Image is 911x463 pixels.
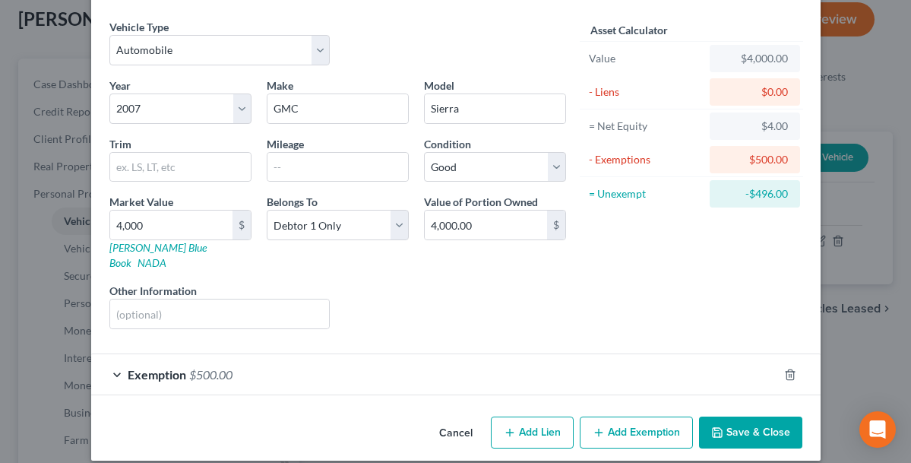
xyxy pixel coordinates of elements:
span: Belongs To [267,195,318,208]
label: Model [424,78,454,94]
label: Value of Portion Owned [424,194,538,210]
div: = Net Equity [589,119,704,134]
span: Make [267,79,293,92]
button: Add Lien [491,417,574,449]
button: Add Exemption [580,417,693,449]
label: Year [109,78,131,94]
div: $ [232,211,251,239]
input: ex. Altima [425,94,565,123]
label: Asset Calculator [590,22,668,38]
span: Exemption [128,367,186,382]
div: -$496.00 [722,186,788,201]
a: NADA [138,256,166,269]
a: [PERSON_NAME] Blue Book [109,241,207,269]
button: Save & Close [699,417,802,449]
input: 0.00 [425,211,547,239]
div: - Liens [589,84,704,100]
div: = Unexempt [589,186,704,201]
span: $500.00 [189,367,232,382]
label: Condition [424,136,471,152]
div: - Exemptions [589,152,704,167]
input: 0.00 [110,211,232,239]
label: Other Information [109,283,197,299]
div: $4,000.00 [722,51,788,66]
input: ex. Nissan [267,94,408,123]
label: Mileage [267,136,304,152]
label: Trim [109,136,131,152]
button: Cancel [427,418,485,449]
div: $0.00 [722,84,788,100]
label: Vehicle Type [109,19,169,35]
div: $4.00 [722,119,788,134]
input: -- [267,153,408,182]
div: $500.00 [722,152,788,167]
div: $ [547,211,565,239]
label: Market Value [109,194,173,210]
input: (optional) [110,300,330,328]
div: Value [589,51,704,66]
div: Open Intercom Messenger [859,411,896,448]
input: ex. LS, LT, etc [110,153,251,182]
